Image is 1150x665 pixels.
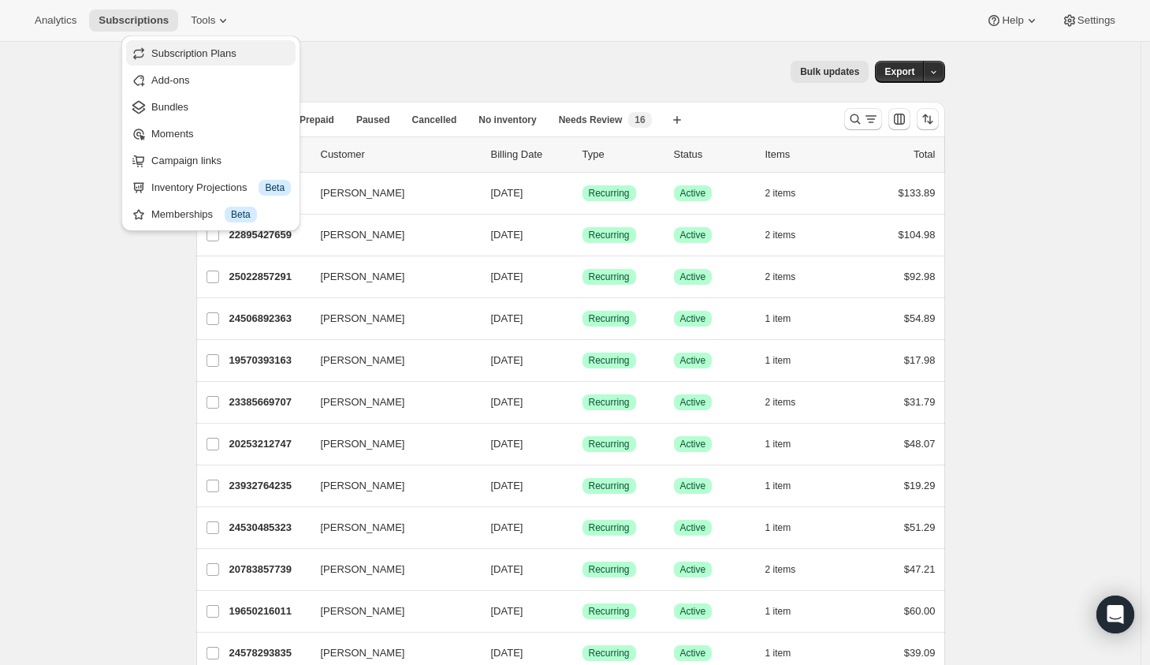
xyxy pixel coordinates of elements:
[1002,14,1023,27] span: Help
[491,647,523,659] span: [DATE]
[589,563,630,576] span: Recurring
[229,645,308,661] p: 24578293835
[765,517,809,539] button: 1 item
[321,394,405,410] span: [PERSON_NAME]
[321,227,405,243] span: [PERSON_NAME]
[765,480,791,492] span: 1 item
[800,65,859,78] span: Bulk updates
[229,475,936,497] div: 23932764235[PERSON_NAME][DATE]SuccessRecurringSuccessActive1 item$19.29
[321,562,405,577] span: [PERSON_NAME]
[151,128,193,140] span: Moments
[491,187,523,199] span: [DATE]
[680,312,706,325] span: Active
[765,349,809,372] button: 1 item
[356,114,390,126] span: Paused
[914,147,935,163] p: Total
[977,9,1048,32] button: Help
[491,271,523,282] span: [DATE]
[478,114,536,126] span: No inventory
[899,187,936,199] span: $133.89
[229,349,936,372] div: 19570393163[PERSON_NAME][DATE]SuccessRecurringSuccessActive1 item$17.98
[680,396,706,409] span: Active
[321,478,405,494] span: [PERSON_NAME]
[321,603,405,619] span: [PERSON_NAME]
[229,311,308,327] p: 24506892363
[589,187,630,200] span: Recurring
[765,391,813,413] button: 2 items
[151,47,236,59] span: Subscription Plans
[89,9,178,32] button: Subscriptions
[126,94,296,119] button: Bundles
[765,354,791,367] span: 1 item
[674,147,753,163] p: Status
[491,480,523,491] span: [DATE]
[311,557,469,582] button: [PERSON_NAME]
[765,147,844,163] div: Items
[491,396,523,408] span: [DATE]
[229,642,936,664] div: 24578293835[PERSON_NAME][DATE]SuccessRecurringSuccessActive1 item$39.09
[229,224,936,246] div: 22895427659[PERSON_NAME][DATE]SuccessRecurringSuccessActive2 items$104.98
[229,478,308,494] p: 23932764235
[229,559,936,581] div: 20783857739[PERSON_NAME][DATE]SuccessRecurringSuccessActive2 items$47.21
[765,559,813,581] button: 2 items
[126,121,296,146] button: Moments
[680,187,706,200] span: Active
[680,521,706,534] span: Active
[126,67,296,92] button: Add-ons
[491,605,523,617] span: [DATE]
[765,605,791,618] span: 1 item
[229,182,936,204] div: 19658866763[PERSON_NAME][DATE]SuccessRecurringSuccessActive2 items$133.89
[229,562,308,577] p: 20783857739
[904,354,936,366] span: $17.98
[1077,14,1115,27] span: Settings
[311,390,469,415] button: [PERSON_NAME]
[229,517,936,539] div: 24530485323[PERSON_NAME][DATE]SuccessRecurringSuccessActive1 item$51.29
[765,563,796,576] span: 2 items
[917,108,939,130] button: Sort the results
[904,312,936,324] span: $54.89
[491,354,523,366] span: [DATE]
[231,208,251,221] span: Beta
[181,9,240,32] button: Tools
[229,391,936,413] div: 23385669707[PERSON_NAME][DATE]SuccessRecurringSuccessActive2 items$31.79
[321,185,405,201] span: [PERSON_NAME]
[229,266,936,288] div: 25022857291[PERSON_NAME][DATE]SuccessRecurringSuccessActive2 items$92.98
[491,438,523,450] span: [DATE]
[151,207,291,222] div: Memberships
[491,312,523,324] span: [DATE]
[311,306,469,331] button: [PERSON_NAME]
[491,229,523,241] span: [DATE]
[765,187,796,200] span: 2 items
[321,147,478,163] p: Customer
[765,308,809,330] button: 1 item
[664,109,690,131] button: Create new view
[229,394,308,410] p: 23385669707
[904,605,936,617] span: $60.00
[311,222,469,248] button: [PERSON_NAME]
[765,642,809,664] button: 1 item
[229,603,308,619] p: 19650216011
[589,605,630,618] span: Recurring
[229,433,936,455] div: 20253212747[PERSON_NAME][DATE]SuccessRecurringSuccessActive1 item$48.07
[25,9,86,32] button: Analytics
[311,348,469,373] button: [PERSON_NAME]
[229,520,308,536] p: 24530485323
[680,271,706,283] span: Active
[589,271,630,283] span: Recurring
[1052,9,1125,32] button: Settings
[265,181,285,194] span: Beta
[151,180,291,196] div: Inventory Projections
[765,224,813,246] button: 2 items
[126,40,296,65] button: Subscription Plans
[589,354,630,367] span: Recurring
[589,438,630,450] span: Recurring
[589,396,630,409] span: Recurring
[589,312,630,325] span: Recurring
[191,14,215,27] span: Tools
[321,269,405,285] span: [PERSON_NAME]
[151,74,189,86] span: Add-ons
[151,155,221,166] span: Campaign links
[300,114,334,126] span: Prepaid
[321,520,405,536] span: [PERSON_NAME]
[765,438,791,450] span: 1 item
